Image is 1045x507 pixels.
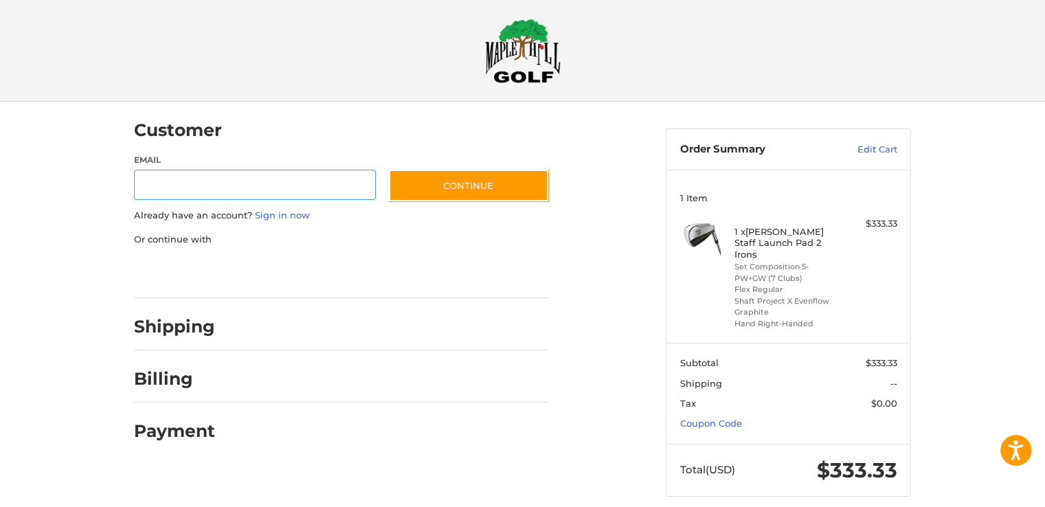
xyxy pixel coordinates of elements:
[389,170,548,201] button: Continue
[734,226,840,260] h4: 1 x [PERSON_NAME] Staff Launch Pad 2 Irons
[680,143,828,157] h3: Order Summary
[363,260,466,284] iframe: PayPal-venmo
[843,217,897,231] div: $333.33
[734,295,840,318] li: Shaft Project X Evenflow Graphite
[134,209,548,223] p: Already have an account?
[134,420,215,442] h2: Payment
[130,260,233,284] iframe: PayPal-paypal
[134,316,215,337] h2: Shipping
[134,154,376,166] label: Email
[817,458,897,483] span: $333.33
[890,378,897,389] span: --
[246,260,349,284] iframe: PayPal-paylater
[734,284,840,295] li: Flex Regular
[680,357,719,368] span: Subtotal
[255,210,310,221] a: Sign in now
[134,233,548,247] p: Or continue with
[734,318,840,330] li: Hand Right-Handed
[680,418,742,429] a: Coupon Code
[734,261,840,284] li: Set Composition 5-PW+GW (7 Clubs)
[871,398,897,409] span: $0.00
[134,120,222,141] h2: Customer
[485,19,561,83] img: Maple Hill Golf
[828,143,897,157] a: Edit Cart
[680,378,722,389] span: Shipping
[680,398,696,409] span: Tax
[866,357,897,368] span: $333.33
[134,368,214,390] h2: Billing
[680,192,897,203] h3: 1 Item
